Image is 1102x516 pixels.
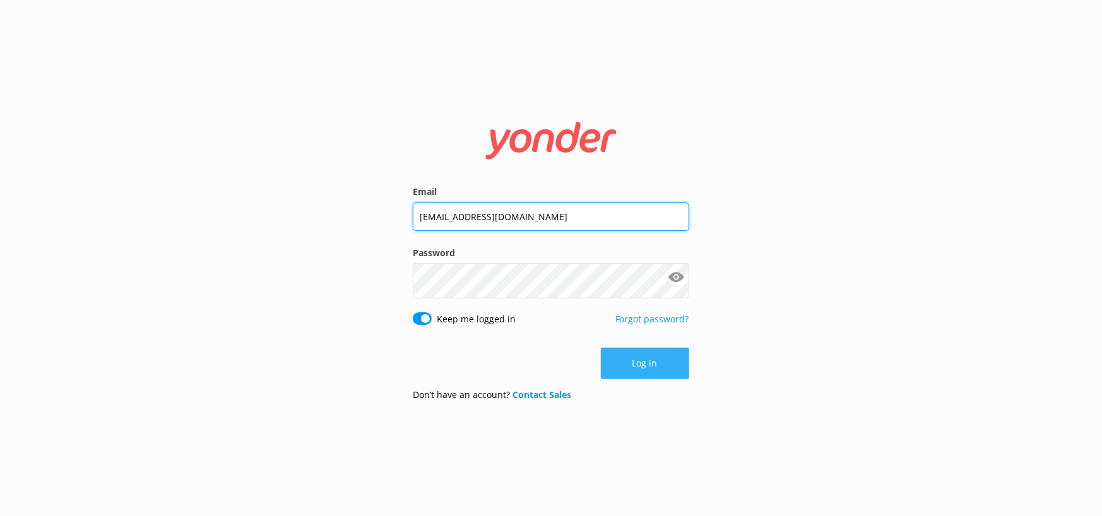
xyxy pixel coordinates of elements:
[437,312,516,326] label: Keep me logged in
[512,389,571,401] a: Contact Sales
[615,313,689,325] a: Forgot password?
[413,246,689,260] label: Password
[664,265,689,290] button: Show password
[601,348,689,379] button: Log in
[413,202,689,231] input: user@emailaddress.com
[413,185,689,199] label: Email
[413,388,571,402] p: Don’t have an account?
